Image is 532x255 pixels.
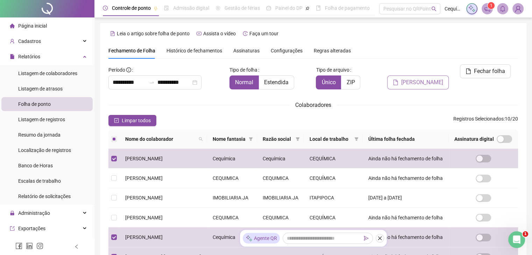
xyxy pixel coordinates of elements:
[247,134,254,144] span: filter
[257,208,304,227] td: CEQUIMICA
[363,188,449,208] td: [DATE] a [DATE]
[246,235,253,242] img: sparkle-icon.fc2bf0ac1784a2077858766a79e2daf3.svg
[126,67,131,72] span: info-circle
[445,5,462,13] span: Cequímica
[173,5,209,11] span: Admissão digital
[154,6,158,10] span: pushpin
[207,188,257,208] td: IMOBILIARIA JA
[229,66,257,74] span: Tipo de folha
[513,3,523,14] img: 90865
[304,149,363,168] td: CEQUÍMICA
[18,23,47,29] span: Página inicial
[207,149,257,168] td: Cequímica
[10,211,15,216] span: lock
[18,71,77,76] span: Listagem de colaboradores
[305,6,310,10] span: pushpin
[499,6,506,12] span: bell
[18,54,40,59] span: Relatórios
[508,231,525,248] iframe: Intercom live chat
[10,226,15,231] span: export
[215,6,220,10] span: sun
[431,6,437,12] span: search
[454,135,494,143] span: Assinatura digital
[368,156,443,161] span: Ainda não há fechamento de folha
[117,31,190,36] span: Leia o artigo sobre folha de ponto
[197,31,201,36] span: youtube
[296,137,300,141] span: filter
[125,156,163,161] span: [PERSON_NAME]
[363,130,449,149] th: Última folha fechada
[15,242,22,249] span: facebook
[18,210,50,216] span: Administração
[249,31,278,36] span: Faça um tour
[304,208,363,227] td: CEQUÍMICA
[243,31,248,36] span: history
[249,137,253,141] span: filter
[368,234,443,240] span: Ainda não há fechamento de folha
[108,48,155,53] span: Fechamento de Folha
[166,48,222,53] span: Histórico de fechamentos
[387,75,449,89] button: [PERSON_NAME]
[466,68,471,74] span: file
[243,233,280,243] div: Agente QR
[197,134,204,144] span: search
[316,6,321,10] span: book
[393,80,398,85] span: file
[110,31,115,36] span: file-text
[257,168,304,188] td: CEQUIMICA
[233,48,260,53] span: Assinaturas
[264,79,289,86] span: Estendida
[368,215,443,220] span: Ainda não há fechamento de folha
[354,137,359,141] span: filter
[304,188,363,208] td: ITAPIPOCA
[18,178,61,184] span: Escalas de trabalho
[10,23,15,28] span: home
[304,227,363,247] td: CEQUÍMICA
[164,6,169,10] span: file-done
[453,116,504,122] span: Registros Selecionados
[257,149,304,168] td: Cequímica
[149,80,155,85] span: swap-right
[108,67,125,73] span: Período
[225,5,260,11] span: Gestão de férias
[377,236,382,241] span: close
[125,195,163,201] span: [PERSON_NAME]
[235,79,253,86] span: Normal
[257,227,304,247] td: Cequímica
[453,115,518,126] span: : 10 / 20
[346,79,355,86] span: ZIP
[401,78,443,87] span: [PERSON_NAME]
[275,5,303,11] span: Painel do DP
[26,242,33,249] span: linkedin
[213,135,246,143] span: Nome fantasia
[207,168,257,188] td: CEQUIMICA
[316,66,349,74] span: Tipo de arquivo
[18,163,53,168] span: Banco de Horas
[488,2,495,9] sup: 1
[474,67,505,75] span: Fechar folha
[18,226,45,231] span: Exportações
[125,215,163,220] span: [PERSON_NAME]
[10,54,15,59] span: file
[207,227,257,247] td: Cequímica
[18,38,41,44] span: Cadastros
[490,3,492,8] span: 1
[364,236,369,241] span: send
[325,5,370,11] span: Folha de pagamento
[18,147,71,153] span: Localização de registros
[18,132,61,138] span: Resumo da jornada
[18,101,51,107] span: Folha de ponto
[295,102,331,108] span: Colaboradores
[108,115,156,126] button: Limpar todos
[203,31,236,36] span: Assista o vídeo
[122,117,151,124] span: Limpar todos
[271,48,303,53] span: Configurações
[468,5,476,13] img: sparkle-icon.fc2bf0ac1784a2077858766a79e2daf3.svg
[125,135,196,143] span: Nome do colaborador
[310,135,352,143] span: Local de trabalho
[523,231,528,237] span: 1
[353,134,360,144] span: filter
[149,80,155,85] span: to
[321,79,335,86] span: Único
[112,5,151,11] span: Controle de ponto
